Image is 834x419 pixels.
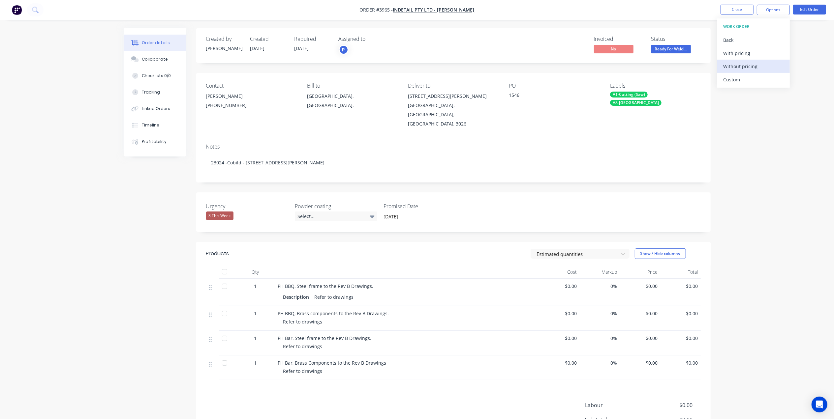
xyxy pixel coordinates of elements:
[582,335,617,342] span: 0%
[408,92,498,128] div: [STREET_ADDRESS][PERSON_NAME][GEOGRAPHIC_DATA], [GEOGRAPHIC_DATA], [GEOGRAPHIC_DATA], 3026
[254,359,257,366] span: 1
[793,5,826,14] button: Edit Order
[294,45,309,51] span: [DATE]
[408,101,498,128] div: [GEOGRAPHIC_DATA], [GEOGRAPHIC_DATA], [GEOGRAPHIC_DATA], 3026
[142,56,168,62] div: Collaborate
[250,45,265,51] span: [DATE]
[142,40,170,46] div: Order details
[663,335,698,342] span: $0.00
[610,83,700,89] div: Labels
[206,45,242,52] div: [PERSON_NAME]
[360,7,393,13] span: Order #3965 -
[124,117,186,133] button: Timeline
[307,92,397,113] div: [GEOGRAPHIC_DATA], [GEOGRAPHIC_DATA],
[142,89,160,95] div: Tracking
[379,212,461,222] input: Enter date
[206,153,701,173] div: 23024 -Cobild - [STREET_ADDRESS][PERSON_NAME]
[723,75,784,84] div: Custom
[142,122,159,128] div: Timeline
[539,265,580,279] div: Cost
[663,283,698,290] span: $0.00
[542,310,577,317] span: $0.00
[124,84,186,100] button: Tracking
[295,211,377,221] div: Select...
[339,45,349,55] button: P
[623,359,658,366] span: $0.00
[206,144,701,150] div: Notes
[723,62,784,71] div: Without pricing
[721,5,754,14] button: Close
[620,265,661,279] div: Price
[283,319,323,325] span: Refer to drawings
[723,22,784,31] div: WORK ORDER
[723,35,784,45] div: Back
[12,5,22,15] img: Factory
[312,292,356,302] div: Refer to drawings
[124,133,186,150] button: Profitability
[278,310,389,317] span: PH BBQ, Brass components to the Rev B Drawings.
[582,283,617,290] span: 0%
[206,36,242,42] div: Created by
[142,73,171,79] div: Checklists 0/0
[723,48,784,58] div: With pricing
[295,202,377,210] label: Powder coating
[278,360,386,366] span: PH Bar, Brass Components to the Rev B Drawings
[206,92,296,113] div: [PERSON_NAME][PHONE_NUMBER]
[509,92,592,101] div: 1546
[294,36,331,42] div: Required
[542,335,577,342] span: $0.00
[283,292,312,302] div: Description
[278,335,372,341] span: PH Bar, Steel frame to the Rev B Drawings.
[254,310,257,317] span: 1
[594,45,633,53] span: No
[623,335,658,342] span: $0.00
[663,359,698,366] span: $0.00
[393,7,475,13] a: Indetail Pty Ltd - [PERSON_NAME]
[663,310,698,317] span: $0.00
[651,45,691,55] button: Ready For Weldi...
[384,202,466,210] label: Promised Date
[124,35,186,51] button: Order details
[582,359,617,366] span: 0%
[278,283,374,289] span: PH BBQ, Steel frame to the Rev B Drawings.
[542,359,577,366] span: $0.00
[610,92,648,98] div: A1-Cutting (Saw)
[206,211,233,220] div: 3 This Week
[206,83,296,89] div: Contact
[644,401,693,409] span: $0.00
[307,92,397,110] div: [GEOGRAPHIC_DATA], [GEOGRAPHIC_DATA],
[339,36,405,42] div: Assigned to
[623,283,658,290] span: $0.00
[635,248,686,259] button: Show / Hide columns
[206,250,229,258] div: Products
[236,265,275,279] div: Qty
[594,36,643,42] div: Invoiced
[408,92,498,101] div: [STREET_ADDRESS][PERSON_NAME]
[307,83,397,89] div: Bill to
[250,36,287,42] div: Created
[542,283,577,290] span: $0.00
[660,265,701,279] div: Total
[610,100,662,106] div: A8-[GEOGRAPHIC_DATA]
[585,401,644,409] span: Labour
[124,68,186,84] button: Checklists 0/0
[812,397,827,412] div: Open Intercom Messenger
[206,101,296,110] div: [PHONE_NUMBER]
[254,283,257,290] span: 1
[206,202,289,210] label: Urgency
[579,265,620,279] div: Markup
[623,310,658,317] span: $0.00
[408,83,498,89] div: Deliver to
[651,45,691,53] span: Ready For Weldi...
[254,335,257,342] span: 1
[124,100,186,117] button: Linked Orders
[757,5,790,15] button: Options
[283,368,323,374] span: Refer to drawings
[509,83,600,89] div: PO
[582,310,617,317] span: 0%
[124,51,186,68] button: Collaborate
[651,36,701,42] div: Status
[142,139,167,145] div: Profitability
